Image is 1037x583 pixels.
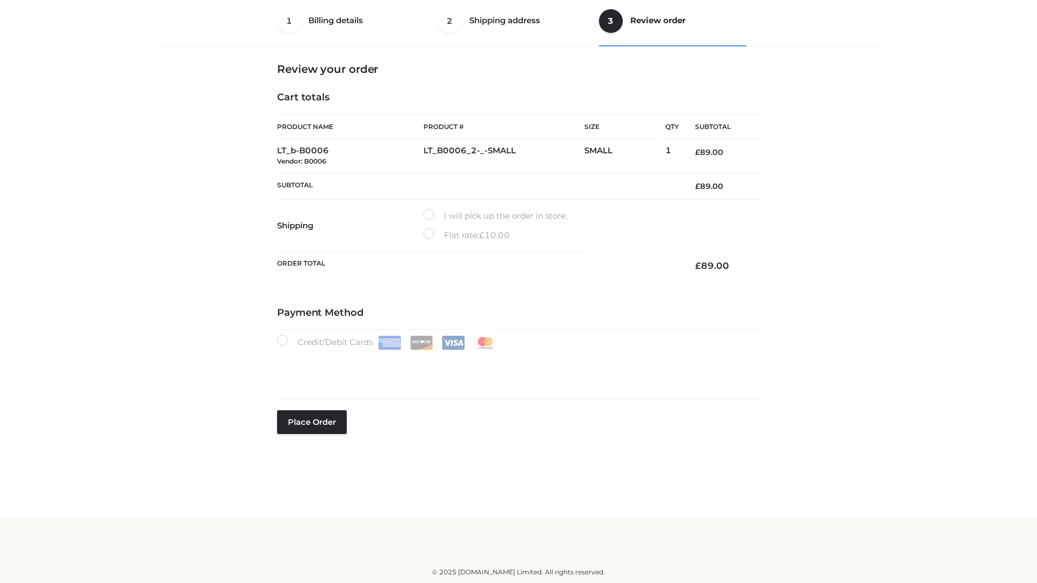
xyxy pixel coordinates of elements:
img: Mastercard [474,336,497,350]
span: £ [695,181,700,191]
th: Product Name [277,114,423,139]
bdi: 89.00 [695,181,723,191]
bdi: 89.00 [695,260,729,271]
div: © 2025 [DOMAIN_NAME] Limited. All rights reserved. [160,567,877,578]
button: Place order [277,410,347,434]
td: 1 [665,139,679,173]
td: LT_b-B0006 [277,139,423,173]
th: Subtotal [679,115,760,139]
h3: Review your order [277,63,760,76]
th: Shipping [277,200,423,252]
span: £ [695,147,700,157]
th: Qty [665,114,679,139]
span: £ [479,230,484,240]
small: Vendor: B0006 [277,157,326,165]
bdi: 89.00 [695,147,723,157]
h4: Cart totals [277,92,760,104]
h4: Payment Method [277,307,760,319]
th: Subtotal [277,173,679,199]
label: Flat rate: [423,228,510,242]
th: Product # [423,114,584,139]
td: SMALL [584,139,665,173]
img: Visa [442,336,465,350]
img: Amex [378,336,401,350]
label: Credit/Debit Cards [277,335,498,350]
th: Order Total [277,252,679,280]
span: £ [695,260,701,271]
img: Discover [410,336,433,350]
th: Size [584,115,660,139]
td: LT_B0006_2-_-SMALL [423,139,584,173]
bdi: 10.00 [479,230,510,240]
label: I will pick up the order in store. [423,209,567,223]
iframe: Secure payment input frame [275,348,758,387]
